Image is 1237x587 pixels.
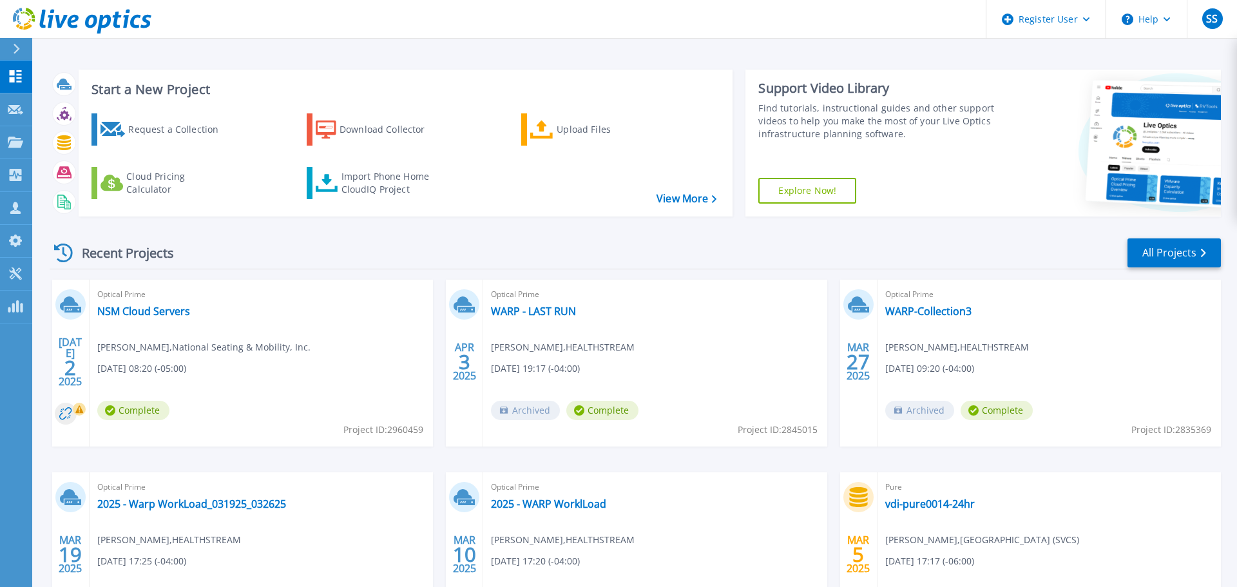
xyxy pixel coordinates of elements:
a: vdi-pure0014-24hr [885,497,975,510]
a: Cloud Pricing Calculator [91,167,235,199]
span: [DATE] 08:20 (-05:00) [97,361,186,376]
a: WARP - LAST RUN [491,305,576,318]
span: Project ID: 2845015 [738,423,818,437]
div: MAR 2025 [846,338,870,385]
div: Recent Projects [50,237,191,269]
span: [PERSON_NAME] , National Seating & Mobility, Inc. [97,340,311,354]
span: [PERSON_NAME] , HEALTHSTREAM [97,533,241,547]
div: APR 2025 [452,338,477,385]
span: Complete [961,401,1033,420]
span: Project ID: 2835369 [1131,423,1211,437]
a: Explore Now! [758,178,856,204]
span: 27 [847,356,870,367]
span: Complete [97,401,169,420]
span: 19 [59,549,82,560]
span: Optical Prime [491,287,819,302]
span: SS [1206,14,1218,24]
a: View More [657,193,716,205]
span: [DATE] 17:20 (-04:00) [491,554,580,568]
span: Archived [885,401,954,420]
span: Optical Prime [97,480,425,494]
span: [DATE] 09:20 (-04:00) [885,361,974,376]
span: [PERSON_NAME] , [GEOGRAPHIC_DATA] (SVCS) [885,533,1079,547]
div: Upload Files [557,117,660,142]
div: Import Phone Home CloudIQ Project [341,170,442,196]
div: Find tutorials, instructional guides and other support videos to help you make the most of your L... [758,102,1001,140]
a: Request a Collection [91,113,235,146]
a: 2025 - Warp WorkLoad_031925_032625 [97,497,286,510]
a: 2025 - WARP WorklLoad [491,497,606,510]
div: MAR 2025 [58,531,82,578]
span: Optical Prime [885,287,1213,302]
a: WARP-Collection3 [885,305,972,318]
span: Archived [491,401,560,420]
span: Pure [885,480,1213,494]
span: Project ID: 2960459 [343,423,423,437]
div: MAR 2025 [846,531,870,578]
span: Complete [566,401,638,420]
span: [DATE] 17:17 (-06:00) [885,554,974,568]
h3: Start a New Project [91,82,716,97]
span: 5 [852,549,864,560]
span: Optical Prime [97,287,425,302]
span: [PERSON_NAME] , HEALTHSTREAM [491,340,635,354]
span: [DATE] 19:17 (-04:00) [491,361,580,376]
div: Support Video Library [758,80,1001,97]
div: Download Collector [340,117,443,142]
span: Optical Prime [491,480,819,494]
span: [PERSON_NAME] , HEALTHSTREAM [491,533,635,547]
span: 2 [64,362,76,373]
span: 3 [459,356,470,367]
div: Request a Collection [128,117,231,142]
span: [PERSON_NAME] , HEALTHSTREAM [885,340,1029,354]
span: 10 [453,549,476,560]
div: MAR 2025 [452,531,477,578]
a: NSM Cloud Servers [97,305,190,318]
a: Upload Files [521,113,665,146]
div: Cloud Pricing Calculator [126,170,229,196]
span: [DATE] 17:25 (-04:00) [97,554,186,568]
a: All Projects [1127,238,1221,267]
div: [DATE] 2025 [58,338,82,385]
a: Download Collector [307,113,450,146]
